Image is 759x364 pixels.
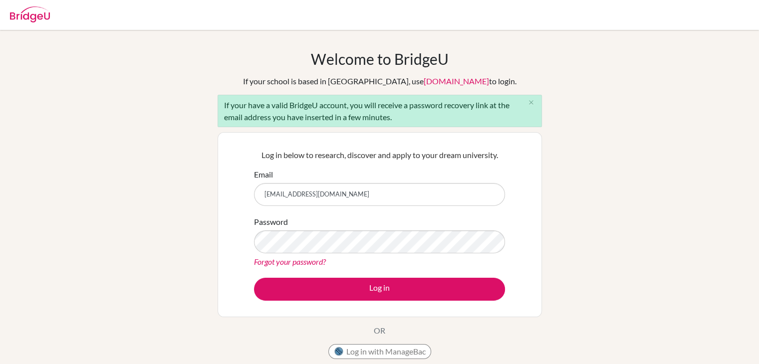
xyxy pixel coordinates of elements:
[243,75,516,87] div: If your school is based in [GEOGRAPHIC_DATA], use to login.
[374,325,385,337] p: OR
[254,169,273,181] label: Email
[254,278,505,301] button: Log in
[424,76,489,86] a: [DOMAIN_NAME]
[254,216,288,228] label: Password
[254,257,326,266] a: Forgot your password?
[254,149,505,161] p: Log in below to research, discover and apply to your dream university.
[311,50,449,68] h1: Welcome to BridgeU
[527,99,535,106] i: close
[218,95,542,127] div: If your have a valid BridgeU account, you will receive a password recovery link at the email addr...
[328,344,431,359] button: Log in with ManageBac
[10,6,50,22] img: Bridge-U
[521,95,541,110] button: Close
